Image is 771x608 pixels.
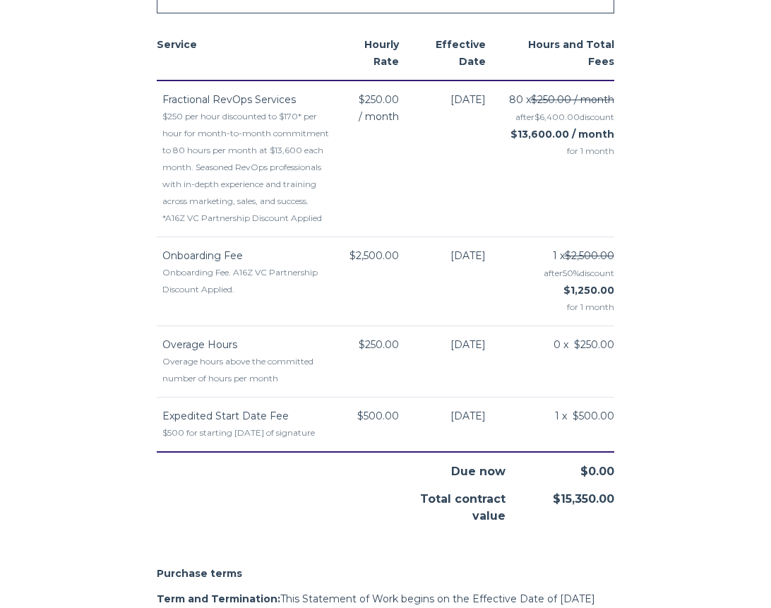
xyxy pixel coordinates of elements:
[359,336,399,353] span: $250.00
[162,353,330,387] div: Overage hours above the committed number of hours per month
[385,480,506,525] div: Total contract value
[349,247,399,264] span: $2,500.00
[330,26,417,81] th: Hourly Rate
[357,407,399,424] span: $500.00
[162,249,243,262] span: Onboarding Fee
[555,407,614,424] span: 1 x $500.00
[162,338,237,351] span: Overage Hours
[162,424,330,441] div: $500 for starting [DATE] of signature
[563,284,614,297] strong: $1,250.00
[503,26,614,81] th: Hours and Total Fees
[553,247,614,264] span: 1 x
[416,237,502,326] td: [DATE]
[385,453,506,480] div: Due now
[416,26,502,81] th: Effective Date
[359,108,399,125] span: / month
[416,397,502,452] td: [DATE]
[503,143,614,160] span: for 1 month
[157,26,330,81] th: Service
[162,108,330,227] div: $250 per hour discounted to $170* per hour for month-to-month commitment to 80 hours per month at...
[162,410,289,422] span: Expedited Start Date Fee
[503,299,614,316] span: for 1 month
[515,112,614,122] span: after discount
[531,93,614,106] s: $250.00 / month
[359,91,399,108] span: $250.00
[162,264,330,298] div: Onboarding Fee. A16Z VC Partnership Discount Applied.
[554,336,614,353] span: 0 x $250.00
[544,268,614,278] span: after discount
[416,81,502,237] td: [DATE]
[500,480,614,525] div: $15,350.00
[157,565,614,582] h2: Purchase terms
[509,91,614,108] span: 80 x
[416,326,502,397] td: [DATE]
[500,453,614,480] div: $0.00
[162,93,296,106] span: Fractional RevOps Services
[565,249,614,262] s: $2,500.00
[563,268,580,278] span: 50%
[510,128,614,141] strong: $13,600.00 / month
[157,592,280,605] span: Term and Termination:
[534,112,580,122] span: $6,400.00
